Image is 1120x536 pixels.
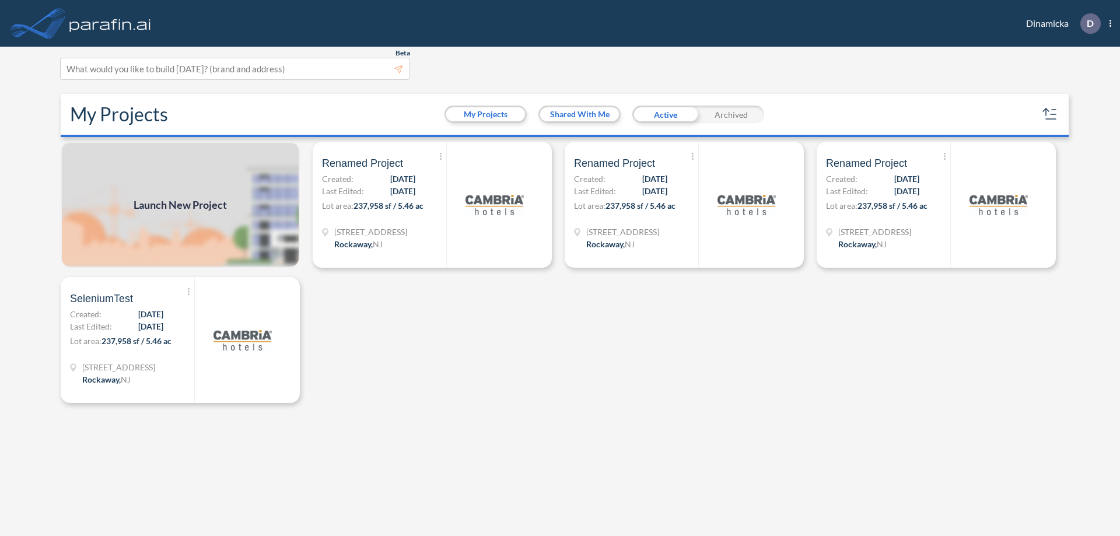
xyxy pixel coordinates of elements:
span: NJ [373,239,383,249]
div: Rockaway, NJ [82,373,131,386]
img: logo [970,176,1028,234]
div: Active [632,106,698,123]
span: Lot area: [826,201,857,211]
span: 321 Mt Hope Ave [82,361,155,373]
span: NJ [121,374,131,384]
span: [DATE] [642,185,667,197]
span: Last Edited: [322,185,364,197]
span: Created: [70,308,101,320]
span: 321 Mt Hope Ave [838,226,911,238]
span: 237,958 sf / 5.46 ac [101,336,171,346]
span: Lot area: [574,201,605,211]
span: Created: [826,173,857,185]
img: logo [717,176,776,234]
span: Rockaway , [82,374,121,384]
span: Created: [322,173,353,185]
button: My Projects [446,107,525,121]
span: Lot area: [322,201,353,211]
p: D [1087,18,1094,29]
span: NJ [877,239,887,249]
span: Rockaway , [334,239,373,249]
img: add [61,142,300,268]
span: [DATE] [138,320,163,332]
span: 237,958 sf / 5.46 ac [857,201,928,211]
span: Beta [395,48,410,58]
h2: My Projects [70,103,168,125]
span: 237,958 sf / 5.46 ac [605,201,675,211]
span: Last Edited: [70,320,112,332]
span: Renamed Project [826,156,907,170]
span: [DATE] [390,173,415,185]
span: [DATE] [138,308,163,320]
button: sort [1041,105,1059,124]
div: Rockaway, NJ [838,238,887,250]
img: logo [213,311,272,369]
span: [DATE] [642,173,667,185]
span: Renamed Project [322,156,403,170]
span: Launch New Project [134,197,227,213]
img: logo [466,176,524,234]
span: 321 Mt Hope Ave [586,226,659,238]
span: Rockaway , [586,239,625,249]
div: Dinamicka [1009,13,1111,34]
span: Rockaway , [838,239,877,249]
span: 321 Mt Hope Ave [334,226,407,238]
div: Rockaway, NJ [334,238,383,250]
div: Rockaway, NJ [586,238,635,250]
a: Launch New Project [61,142,300,268]
span: Renamed Project [574,156,655,170]
span: NJ [625,239,635,249]
span: [DATE] [390,185,415,197]
span: Last Edited: [574,185,616,197]
img: logo [67,12,153,35]
span: SeleniumTest [70,292,133,306]
span: 237,958 sf / 5.46 ac [353,201,423,211]
span: Created: [574,173,605,185]
span: [DATE] [894,185,919,197]
div: Archived [698,106,764,123]
span: [DATE] [894,173,919,185]
span: Last Edited: [826,185,868,197]
button: Shared With Me [540,107,619,121]
span: Lot area: [70,336,101,346]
